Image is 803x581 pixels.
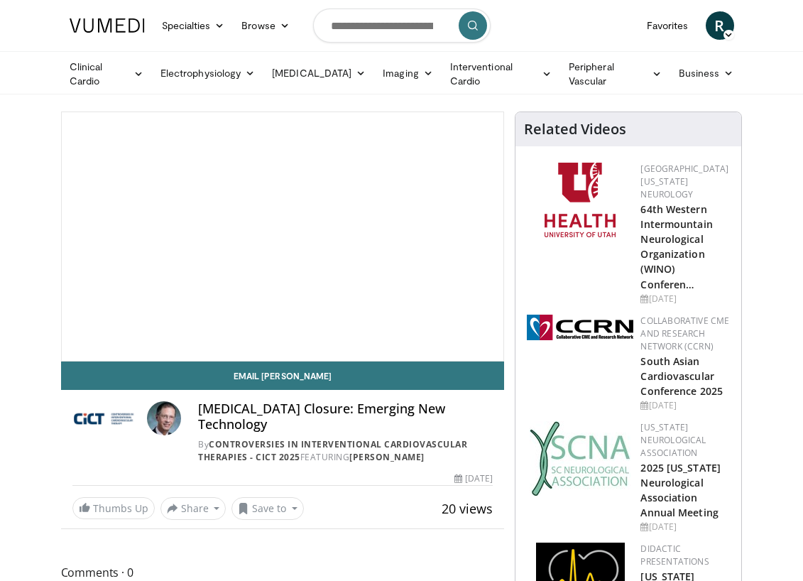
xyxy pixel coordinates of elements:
[198,438,467,463] a: Controversies in Interventional Cardiovascular Therapies - CICT 2025
[198,438,493,464] div: By FEATURING
[545,163,616,237] img: f6362829-b0a3-407d-a044-59546adfd345.png.150x105_q85_autocrop_double_scale_upscale_version-0.2.png
[231,497,304,520] button: Save to
[61,60,152,88] a: Clinical Cardio
[640,354,723,398] a: South Asian Cardiovascular Conference 2025
[640,202,712,291] a: 64th Western Intermountain Neurological Organization (WINO) Conferen…
[152,59,263,87] a: Electrophysiology
[640,521,730,533] div: [DATE]
[349,451,425,463] a: [PERSON_NAME]
[153,11,234,40] a: Specialties
[147,401,181,435] img: Avatar
[70,18,145,33] img: VuMedi Logo
[263,59,374,87] a: [MEDICAL_DATA]
[198,401,493,432] h4: [MEDICAL_DATA] Closure: Emerging New Technology
[560,60,670,88] a: Peripheral Vascular
[524,121,626,138] h4: Related Videos
[160,497,226,520] button: Share
[442,500,493,517] span: 20 views
[442,60,560,88] a: Interventional Cardio
[640,543,730,568] div: Didactic Presentations
[640,461,721,519] a: 2025 [US_STATE] Neurological Association Annual Meeting
[313,9,491,43] input: Search topics, interventions
[374,59,442,87] a: Imaging
[638,11,697,40] a: Favorites
[670,59,743,87] a: Business
[72,497,155,519] a: Thumbs Up
[454,472,493,485] div: [DATE]
[640,163,728,200] a: [GEOGRAPHIC_DATA][US_STATE] Neurology
[640,315,729,352] a: Collaborative CME and Research Network (CCRN)
[61,362,505,390] a: Email [PERSON_NAME]
[530,421,630,496] img: b123db18-9392-45ae-ad1d-42c3758a27aa.jpg.150x105_q85_autocrop_double_scale_upscale_version-0.2.jpg
[640,421,706,459] a: [US_STATE] Neurological Association
[527,315,633,340] img: a04ee3ba-8487-4636-b0fb-5e8d268f3737.png.150x105_q85_autocrop_double_scale_upscale_version-0.2.png
[640,293,730,305] div: [DATE]
[640,399,730,412] div: [DATE]
[233,11,298,40] a: Browse
[72,401,142,435] img: Controversies in Interventional Cardiovascular Therapies - CICT 2025
[62,112,504,361] video-js: Video Player
[706,11,734,40] a: R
